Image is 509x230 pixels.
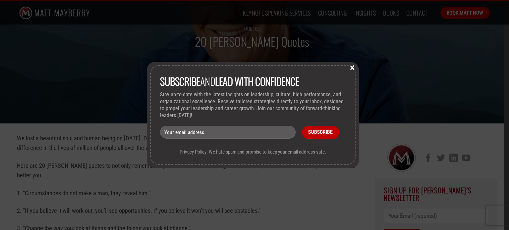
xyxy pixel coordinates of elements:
strong: lead with Confidence [215,73,299,89]
input: Subscribe [302,126,339,139]
span: and [160,73,299,89]
p: Stay up-to-date with the latest insights on leadership, culture, high performance, and organizati... [160,91,346,119]
p: Privacy Policy: We hate spam and promise to keep your email address safe. [160,149,346,155]
strong: Subscribe [160,73,200,89]
button: Close [347,64,357,70]
input: Your email address [160,126,295,139]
